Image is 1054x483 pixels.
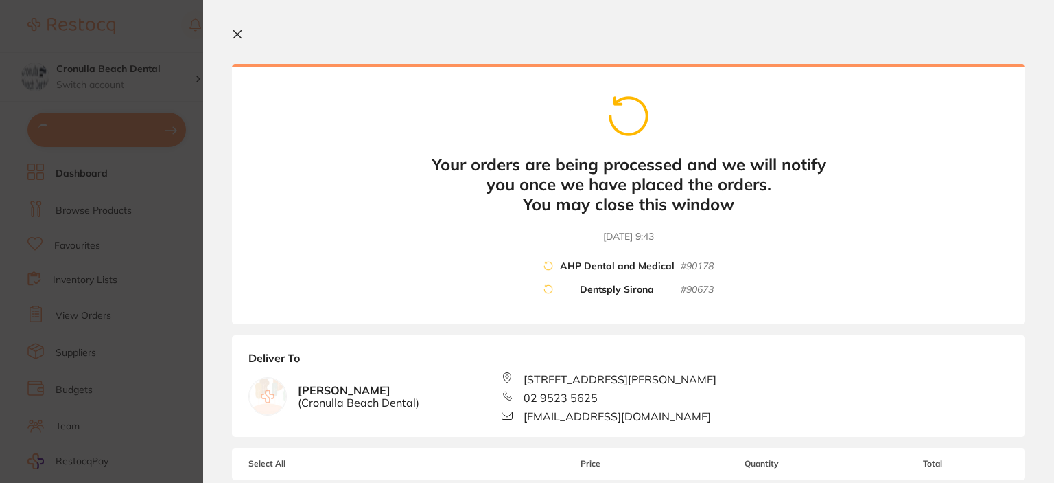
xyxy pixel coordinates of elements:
img: cart-spinner.png [605,92,653,140]
b: Your orders are being processed and we will notify you once we have placed the orders. You may cl... [423,155,834,214]
span: ( Cronulla Beach Dental ) [298,396,419,409]
small: # 90673 [681,284,714,296]
span: 02 9523 5625 [524,392,598,404]
span: Select All [248,459,386,469]
img: cart-spinner.png [543,260,553,271]
span: [EMAIL_ADDRESS][DOMAIN_NAME] [524,410,711,423]
span: [STREET_ADDRESS][PERSON_NAME] [524,373,716,385]
span: Total [856,459,1009,469]
span: Price [515,459,667,469]
img: cart-spinner.png [543,284,553,295]
time: [DATE] 9:43 [603,230,654,244]
span: Quantity [666,459,856,469]
b: Deliver To [248,352,1009,372]
b: Dentsply Sirona [580,284,654,296]
b: [PERSON_NAME] [298,384,419,409]
b: AHP Dental and Medical [560,260,675,273]
img: empty.jpg [249,378,286,415]
small: # 90178 [681,260,714,273]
